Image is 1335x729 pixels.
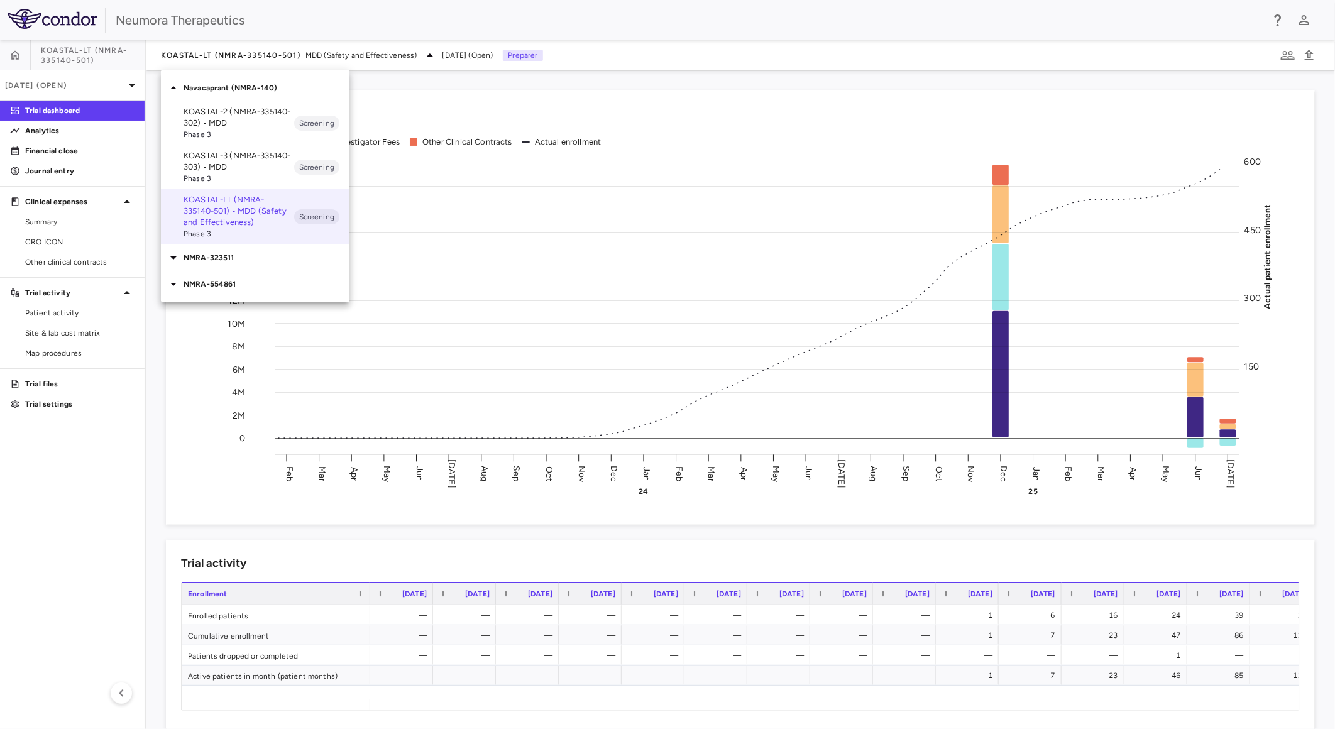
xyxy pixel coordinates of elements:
[184,252,349,263] p: NMRA-323511
[184,278,349,290] p: NMRA-554861
[184,194,294,228] p: KOASTAL-LT (NMRA-335140-501) • MDD (Safety and Effectiveness)
[184,173,294,184] span: Phase 3
[184,150,294,173] p: KOASTAL-3 (NMRA-335140-303) • MDD
[184,82,349,94] p: Navacaprant (NMRA-140)
[184,129,294,140] span: Phase 3
[294,162,339,173] span: Screening
[161,145,349,189] div: KOASTAL-3 (NMRA-335140-303) • MDDPhase 3Screening
[184,228,294,239] span: Phase 3
[161,189,349,244] div: KOASTAL-LT (NMRA-335140-501) • MDD (Safety and Effectiveness)Phase 3Screening
[161,75,349,101] div: Navacaprant (NMRA-140)
[294,211,339,222] span: Screening
[294,118,339,129] span: Screening
[161,271,349,297] div: NMRA-554861
[161,244,349,271] div: NMRA-323511
[161,101,349,145] div: KOASTAL-2 (NMRA-335140-302) • MDDPhase 3Screening
[184,106,294,129] p: KOASTAL-2 (NMRA-335140-302) • MDD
